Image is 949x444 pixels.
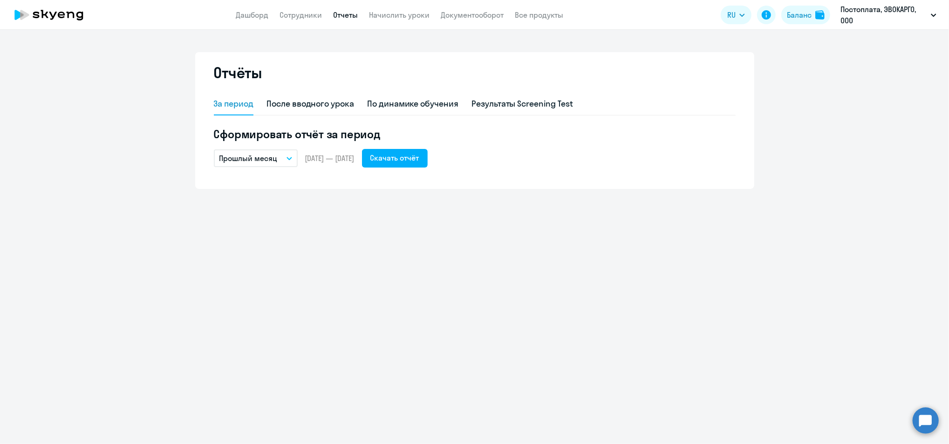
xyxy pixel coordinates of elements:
button: Скачать отчёт [362,149,428,168]
span: RU [727,9,736,20]
p: Прошлый месяц [219,153,278,164]
a: Отчеты [334,10,358,20]
button: Балансbalance [781,6,830,24]
a: Дашборд [236,10,269,20]
img: balance [815,10,825,20]
div: Результаты Screening Test [471,98,573,110]
span: [DATE] — [DATE] [305,153,355,163]
h5: Сформировать отчёт за период [214,127,736,141]
p: Постоплата, ЭВОКАРГО, ООО [840,4,927,26]
div: За период [214,98,254,110]
h2: Отчёты [214,63,262,82]
div: Скачать отчёт [370,152,419,163]
a: Сотрудники [280,10,322,20]
div: Баланс [787,9,812,20]
div: После вводного урока [266,98,354,110]
button: Постоплата, ЭВОКАРГО, ООО [836,4,941,26]
button: RU [721,6,751,24]
button: Прошлый месяц [214,149,298,167]
div: По динамике обучения [367,98,458,110]
a: Все продукты [515,10,564,20]
a: Документооборот [441,10,504,20]
a: Начислить уроки [369,10,430,20]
